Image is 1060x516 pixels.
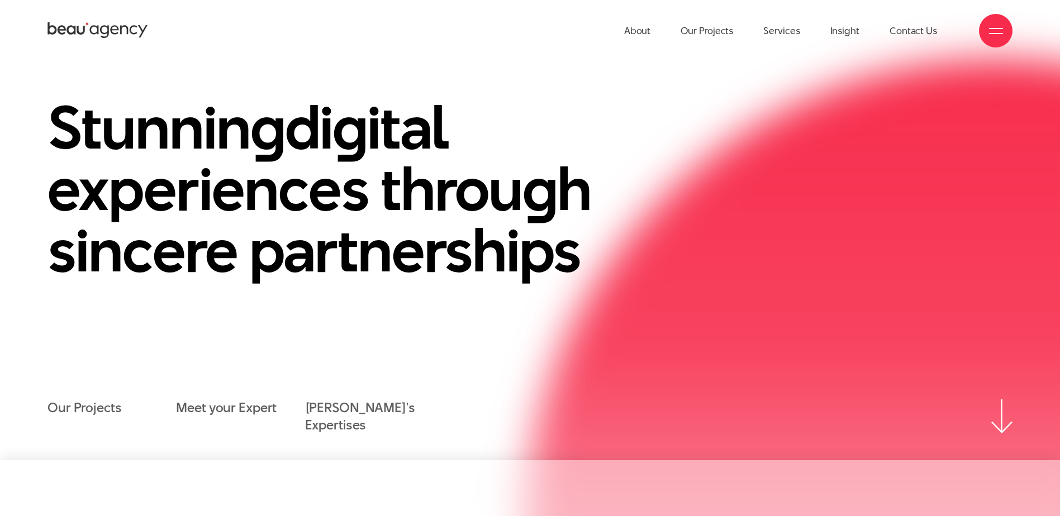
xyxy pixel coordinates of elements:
[522,147,557,231] en: g
[250,85,285,169] en: g
[47,97,662,281] h1: Stunnin di ital experiences throu h sincere partnerships
[305,399,434,434] a: [PERSON_NAME]'s Expertises
[176,399,277,417] a: Meet your Expert
[332,85,367,169] en: g
[47,399,122,417] a: Our Projects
